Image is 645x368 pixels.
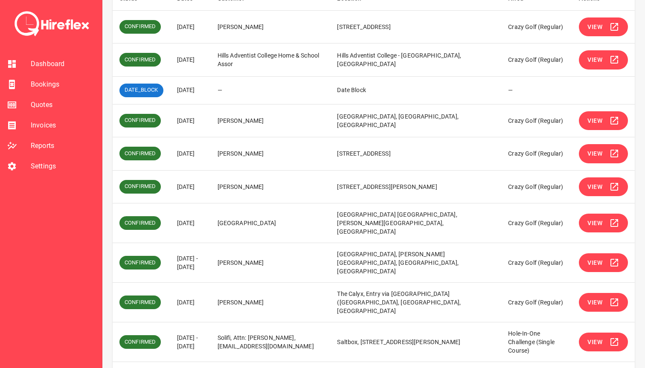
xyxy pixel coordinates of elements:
button: View [579,293,628,312]
td: Crazy Golf (Regular) [501,170,572,203]
span: CONFIRMED [119,259,161,267]
span: Reports [31,141,95,151]
td: [GEOGRAPHIC_DATA], [PERSON_NAME][GEOGRAPHIC_DATA], [GEOGRAPHIC_DATA], [GEOGRAPHIC_DATA] [330,243,501,283]
td: [PERSON_NAME] [211,137,331,171]
td: [DATE] [170,137,211,171]
td: Crazy Golf (Regular) [501,283,572,322]
td: [GEOGRAPHIC_DATA] [211,203,331,243]
td: Hills Adventist College - [GEOGRAPHIC_DATA], [GEOGRAPHIC_DATA] [330,43,501,77]
span: CONFIRMED [119,298,161,307]
td: [DATE] - [DATE] [170,243,211,283]
span: View [587,22,602,32]
button: View [579,177,628,197]
button: View [579,253,628,272]
span: CONFIRMED [119,56,161,64]
span: Dashboard [31,59,95,69]
span: Invoices [31,120,95,130]
td: Solifi, Attn: [PERSON_NAME], [EMAIL_ADDRESS][DOMAIN_NAME] [211,322,331,362]
span: View [587,337,602,348]
td: [PERSON_NAME] [211,283,331,322]
button: View [579,214,628,233]
td: [DATE] [170,43,211,77]
td: [PERSON_NAME] [211,104,331,137]
td: [DATE] [170,203,211,243]
td: [DATE] [170,170,211,203]
td: The Calyx, Entry via [GEOGRAPHIC_DATA] ([GEOGRAPHIC_DATA], [GEOGRAPHIC_DATA], [GEOGRAPHIC_DATA] [330,283,501,322]
span: CONFIRMED [119,219,161,227]
button: View [579,111,628,130]
td: — [211,76,331,104]
span: View [587,297,602,308]
span: Settings [31,161,95,171]
td: [GEOGRAPHIC_DATA], [GEOGRAPHIC_DATA], [GEOGRAPHIC_DATA] [330,104,501,137]
button: View [579,144,628,163]
span: DATE_BLOCK [119,86,163,94]
td: [DATE] [170,104,211,137]
td: [STREET_ADDRESS][PERSON_NAME] [330,170,501,203]
span: View [587,218,602,229]
td: [DATE] - [DATE] [170,322,211,362]
span: CONFIRMED [119,150,161,158]
span: CONFIRMED [119,23,161,31]
span: Quotes [31,100,95,110]
td: [PERSON_NAME] [211,243,331,283]
td: [PERSON_NAME] [211,10,331,43]
span: View [587,55,602,65]
td: Hills Adventist College Home & School Assor [211,43,331,77]
span: View [587,148,602,159]
td: Saltbox, [STREET_ADDRESS][PERSON_NAME] [330,322,501,362]
td: Crazy Golf (Regular) [501,203,572,243]
td: [PERSON_NAME] [211,170,331,203]
td: [STREET_ADDRESS] [330,137,501,171]
span: CONFIRMED [119,183,161,191]
td: — [501,76,572,104]
td: [STREET_ADDRESS] [330,10,501,43]
td: [DATE] [170,76,211,104]
td: Crazy Golf (Regular) [501,43,572,77]
td: [DATE] [170,10,211,43]
td: Crazy Golf (Regular) [501,10,572,43]
button: View [579,333,628,352]
span: View [587,258,602,268]
td: Crazy Golf (Regular) [501,137,572,171]
span: CONFIRMED [119,338,161,346]
button: View [579,17,628,37]
td: Date Block [330,76,501,104]
span: Bookings [31,79,95,90]
td: Crazy Golf (Regular) [501,243,572,283]
button: View [579,50,628,70]
td: Hole-In-One Challenge (Single Course) [501,322,572,362]
td: [GEOGRAPHIC_DATA] [GEOGRAPHIC_DATA], [PERSON_NAME][GEOGRAPHIC_DATA], [GEOGRAPHIC_DATA] [330,203,501,243]
td: [DATE] [170,283,211,322]
td: Crazy Golf (Regular) [501,104,572,137]
span: CONFIRMED [119,116,161,125]
span: View [587,116,602,126]
span: View [587,182,602,192]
